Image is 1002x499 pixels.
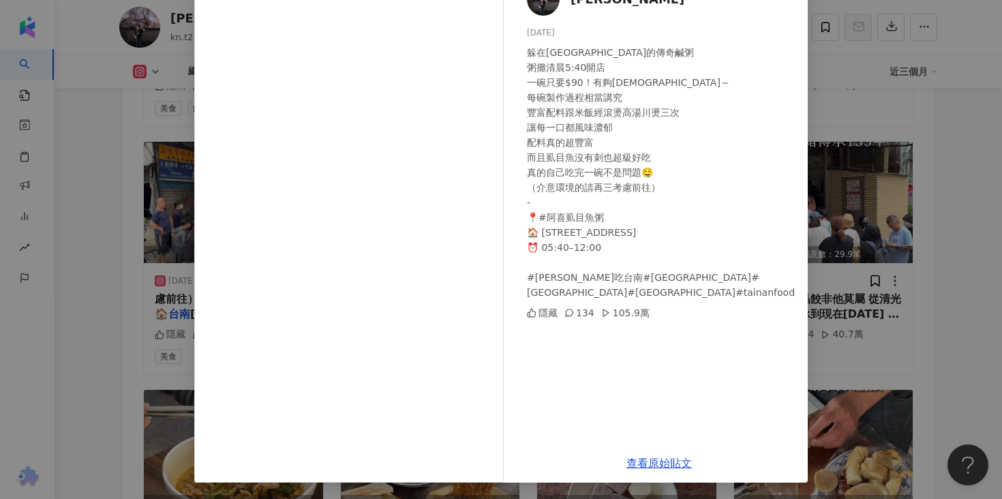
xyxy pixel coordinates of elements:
[564,305,594,320] div: 134
[527,27,797,40] div: [DATE]
[527,45,797,300] div: 躲在[GEOGRAPHIC_DATA]的傳奇鹹粥 粥攤清晨5:40開店 一碗只要$90！有夠[DEMOGRAPHIC_DATA]～ 每碗製作過程相當講究 豐富配料跟米飯經滾燙高湯川燙三次 讓每一...
[601,305,650,320] div: 105.9萬
[527,305,558,320] div: 隱藏
[626,457,692,470] a: 查看原始貼文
